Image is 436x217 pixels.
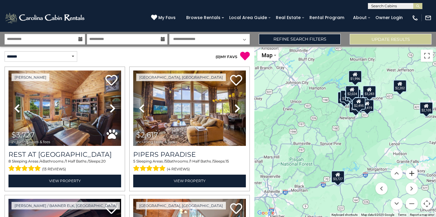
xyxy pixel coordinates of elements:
[421,50,433,62] button: Toggle fullscreen view
[345,89,358,101] div: $2,185
[391,167,403,179] button: Move up
[420,102,433,114] div: $2,105
[331,171,345,183] div: $3,727
[372,13,406,22] a: Owner Login
[42,165,66,173] span: (13 reviews)
[133,71,246,146] img: thumbnail_166630216.jpeg
[12,74,49,81] a: [PERSON_NAME]
[217,54,219,59] span: 0
[226,159,229,163] span: 15
[338,91,351,104] div: $1,592
[340,90,354,102] div: $2,335
[349,100,362,113] div: $3,014
[105,74,117,87] a: Add to favorites
[136,202,226,209] a: [GEOGRAPHIC_DATA], [GEOGRAPHIC_DATA]
[8,175,121,187] a: View Property
[151,15,177,21] a: My Favs
[133,175,246,187] a: View Property
[133,159,135,163] span: 5
[391,198,403,210] button: Move down
[406,198,418,210] button: Zoom out
[350,34,431,44] button: Update Results
[133,150,246,159] a: Pipers Paradise
[167,165,190,173] span: (4 reviews)
[256,209,276,217] img: Google
[361,100,374,112] div: $2,419
[262,52,272,58] span: Map
[136,130,158,139] span: $2,617
[226,13,270,22] a: Local Area Guide
[133,159,246,173] div: Sleeping Areas / Bathrooms / Sleeps:
[352,97,365,110] div: $2,495
[230,202,242,215] a: Add to favorites
[136,140,175,144] span: including taxes & fees
[101,159,106,163] span: 20
[398,213,406,216] a: Terms
[158,15,176,21] span: My Favs
[216,54,237,59] a: (0)MY FAVS
[345,86,359,98] div: $2,024
[425,15,431,21] img: mail-regular-white.png
[136,74,226,81] a: [GEOGRAPHIC_DATA], [GEOGRAPHIC_DATA]
[393,80,407,92] div: $2,202
[332,213,358,217] button: Keyboard shortcuts
[8,150,121,159] a: Rest at [GEOGRAPHIC_DATA]
[410,213,434,216] a: Report a map error
[259,34,341,44] a: Refine Search Filters
[306,13,347,22] a: Rental Program
[273,13,304,22] a: Real Estate
[12,202,120,209] a: [PERSON_NAME] / Banner Elk, [GEOGRAPHIC_DATA]
[8,150,121,159] h3: Rest at Mountain Crest
[348,71,362,83] div: $1,996
[183,13,223,22] a: Browse Rentals
[256,209,276,217] a: Open this area in Google Maps (opens a new window)
[412,15,418,21] img: phone-regular-white.png
[165,159,167,163] span: 5
[8,71,121,146] img: thumbnail_164747674.jpeg
[190,159,213,163] span: 1 Half Baths /
[12,140,50,144] span: including taxes & fees
[375,182,388,195] button: Move left
[406,182,418,195] button: Move right
[216,54,220,59] span: ( )
[5,12,86,24] img: White-1-2.png
[406,167,418,179] button: Zoom in
[421,198,433,210] button: Map camera controls
[8,159,121,173] div: Sleeping Areas / Bathrooms / Sleeps:
[230,74,242,87] a: Add to favorites
[363,85,376,97] div: $3,283
[40,159,43,163] span: 4
[257,50,279,61] button: Change map style
[12,130,35,139] span: $3,727
[350,13,370,22] a: About
[361,213,394,216] span: Map data ©2025 Google
[8,159,11,163] span: 8
[66,159,89,163] span: 1 Half Baths /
